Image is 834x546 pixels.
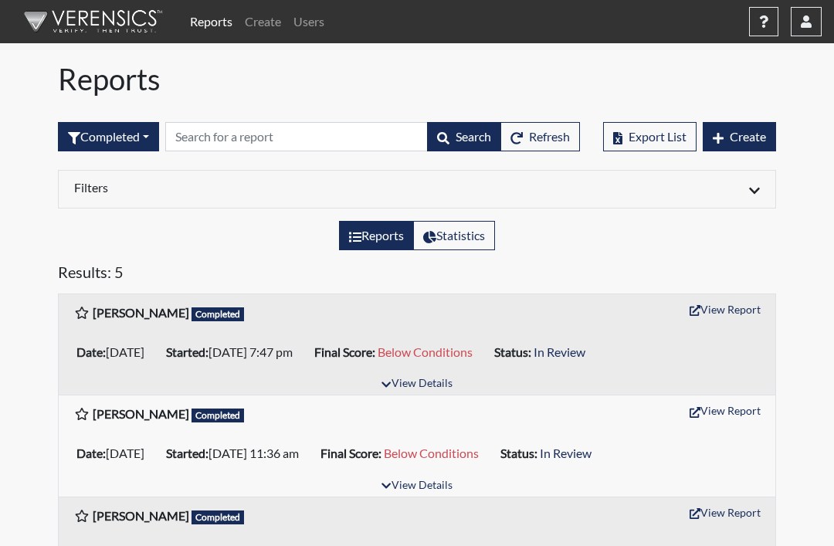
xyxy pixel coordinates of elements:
span: Search [456,129,491,144]
b: Date: [76,446,106,460]
b: [PERSON_NAME] [93,508,189,523]
button: View Report [683,398,768,422]
span: Completed [192,510,244,524]
h6: Filters [74,180,405,195]
h5: Results: 5 [58,263,776,287]
b: Final Score: [320,446,381,460]
button: View Details [375,374,459,395]
span: Completed [192,307,244,321]
span: Refresh [529,129,570,144]
b: [PERSON_NAME] [93,305,189,320]
button: View Report [683,297,768,321]
div: Click to expand/collapse filters [63,180,771,198]
button: View Report [683,500,768,524]
label: View the list of reports [339,221,414,250]
button: Create [703,122,776,151]
li: [DATE] 7:47 pm [160,340,308,365]
b: Status: [500,446,537,460]
span: In Review [540,446,592,460]
span: Below Conditions [378,344,473,359]
button: Completed [58,122,159,151]
span: Export List [629,129,687,144]
span: Below Conditions [384,446,479,460]
b: Final Score: [314,344,375,359]
div: Filter by interview status [58,122,159,151]
b: Date: [76,344,106,359]
b: Started: [166,446,208,460]
b: Status: [494,344,531,359]
li: [DATE] [70,340,160,365]
input: Search by Registration ID, Interview Number, or Investigation Name. [165,122,428,151]
span: Create [730,129,766,144]
b: Started: [166,344,208,359]
button: Search [427,122,501,151]
a: Reports [184,6,239,37]
a: Create [239,6,287,37]
b: [PERSON_NAME] [93,406,189,421]
span: In Review [534,344,585,359]
li: [DATE] 11:36 am [160,441,314,466]
button: Export List [603,122,697,151]
a: Users [287,6,331,37]
span: Completed [192,409,244,422]
h1: Reports [58,62,776,97]
li: [DATE] [70,441,160,466]
button: Refresh [500,122,580,151]
label: View statistics about completed interviews [413,221,495,250]
button: View Details [375,476,459,497]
